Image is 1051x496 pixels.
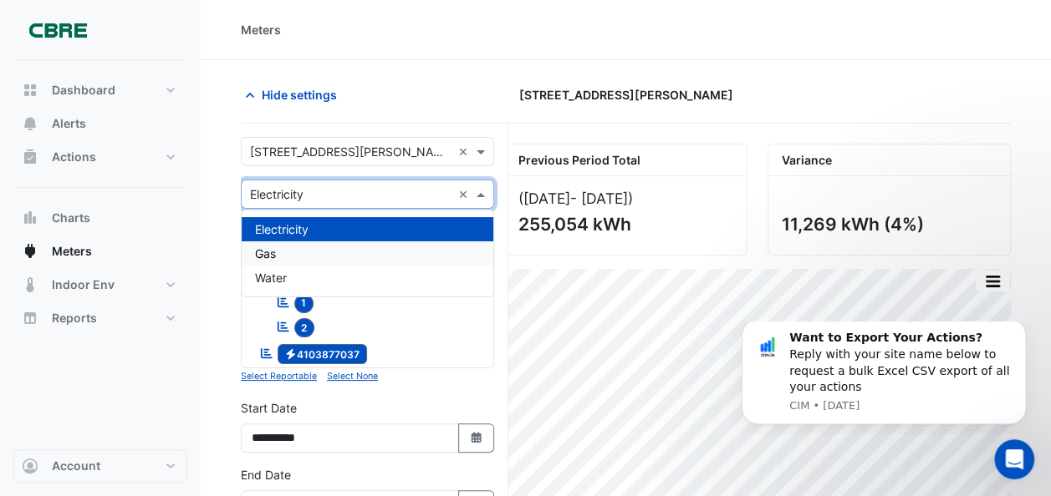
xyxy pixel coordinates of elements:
div: Reply with your site name below to request a bulk Excel CSV export of all your actions [73,8,297,73]
div: 255,054 kWh [518,214,730,235]
span: Clear [458,185,472,203]
span: Alerts [52,115,86,132]
div: Meters [241,21,281,38]
iframe: Intercom live chat [994,439,1034,479]
span: 1 [294,294,314,313]
span: Indoor Env [52,276,115,293]
label: End Date [241,466,291,483]
app-icon: Dashboard [22,82,38,99]
div: ([DATE] ) [518,190,733,207]
div: Previous Period Total [505,144,747,176]
div: Variance [768,144,1010,176]
span: Clear [458,143,472,160]
b: Want to Export Your Actions? [73,9,266,23]
button: Account [13,449,187,483]
fa-icon: Reportable [259,346,274,360]
app-icon: Alerts [22,115,38,132]
span: Meters [52,243,92,260]
button: Dashboard [13,73,187,107]
fa-icon: Reportable [276,320,291,334]
fa-icon: Select Date [469,431,484,445]
app-icon: Meters [22,243,38,260]
button: Select Reportable [241,368,317,383]
div: Options List [242,210,493,296]
app-icon: Actions [22,149,38,165]
button: Alerts [13,107,187,140]
span: Charts [52,210,90,226]
div: Message content [73,8,297,73]
button: Hide settings [241,80,348,109]
span: Reports [52,310,97,326]
span: Dashboard [52,82,115,99]
span: Water [255,271,287,285]
span: 2 [294,318,315,337]
button: Indoor Env [13,268,187,301]
p: Message from CIM, sent 8w ago [73,77,297,92]
fa-icon: Electricity [284,347,297,360]
button: Charts [13,201,187,235]
fa-icon: Reportable [276,295,291,309]
button: Meters [13,235,187,268]
app-icon: Charts [22,210,38,226]
div: 11,269 kWh (4%) [782,214,993,235]
app-icon: Indoor Env [22,276,38,293]
span: [STREET_ADDRESS][PERSON_NAME] [519,86,733,104]
small: Select None [327,371,378,382]
app-icon: Reports [22,310,38,326]
img: Company Logo [20,13,95,47]
button: Reports [13,301,187,335]
span: Electricity [255,222,309,236]
button: Select None [327,368,378,383]
small: Select Reportable [241,371,317,382]
span: Account [52,458,100,474]
label: Start Date [241,399,297,417]
span: Gas [255,246,276,261]
button: More Options [976,271,1009,291]
button: Actions [13,140,187,174]
span: Actions [52,149,96,165]
img: Profile image for CIM [38,13,64,39]
iframe: Intercom notifications message [717,321,1051,434]
span: - [DATE] [570,190,628,207]
span: 4103877037 [278,344,368,364]
span: Hide settings [262,86,337,104]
